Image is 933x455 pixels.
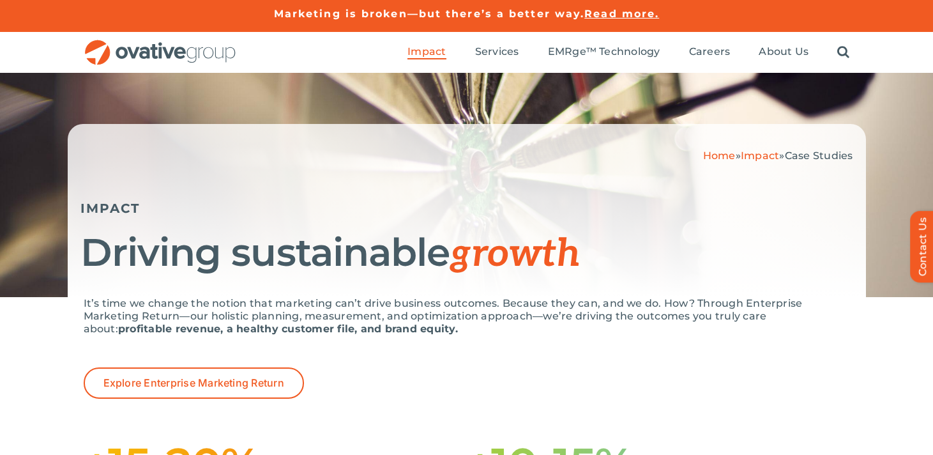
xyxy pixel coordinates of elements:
span: EMRge™ Technology [548,45,660,58]
span: growth [450,231,580,277]
span: Explore Enterprise Marketing Return [103,377,284,389]
a: Search [837,45,849,59]
p: It’s time we change the notion that marketing can’t drive business outcomes. Because they can, an... [84,297,850,335]
span: About Us [759,45,808,58]
span: Impact [407,45,446,58]
a: Home [703,150,736,162]
span: Careers [689,45,731,58]
a: Read more. [584,8,659,20]
a: Impact [741,150,779,162]
a: Services [475,45,519,59]
a: EMRge™ Technology [548,45,660,59]
a: OG_Full_horizontal_RGB [84,38,237,50]
nav: Menu [407,32,849,73]
span: Services [475,45,519,58]
a: Marketing is broken—but there’s a better way. [274,8,585,20]
h5: IMPACT [80,201,853,216]
h1: Driving sustainable [80,232,853,275]
span: » » [703,150,853,162]
strong: profitable revenue, a healthy customer file, and brand equity. [118,323,458,335]
a: About Us [759,45,808,59]
a: Explore Enterprise Marketing Return [84,367,304,399]
a: Impact [407,45,446,59]
span: Case Studies [785,150,853,162]
a: Careers [689,45,731,59]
